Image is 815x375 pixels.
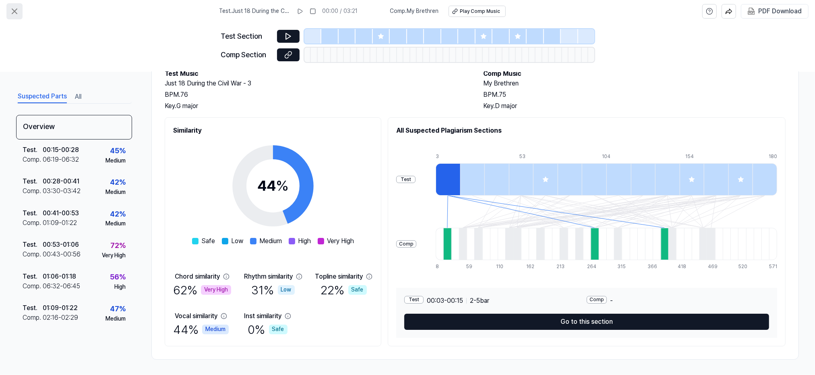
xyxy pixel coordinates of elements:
span: Medium [260,236,282,246]
div: Comp . [23,218,43,228]
div: 00:41 - 00:53 [43,208,79,218]
div: Inst similarity [244,311,281,321]
div: Medium [105,188,126,196]
div: 3 [436,153,460,160]
span: Comp . My Brethren [390,7,439,15]
div: Test [404,296,424,304]
div: BPM. 75 [483,90,786,100]
div: 00:53 - 01:06 [43,240,79,250]
span: 2 - 5 bar [470,296,489,306]
div: 01:09 - 01:22 [43,303,78,313]
div: 110 [496,263,504,270]
div: BPM. 76 [165,90,467,100]
h2: Similarity [173,126,373,135]
div: Test Section [221,31,272,42]
span: 00:03 - 00:15 [427,296,463,306]
div: 06:19 - 06:32 [43,155,79,165]
span: Very High [327,236,354,246]
div: 00:43 - 00:56 [43,250,81,259]
div: Vocal similarity [175,311,217,321]
div: 213 [557,263,565,270]
h2: My Brethren [483,79,786,88]
span: % [276,177,289,194]
button: help [702,4,717,19]
div: Key. G major [165,101,467,111]
h2: Test Music [165,69,467,79]
h2: Comp Music [483,69,786,79]
button: All [75,90,81,103]
div: 03:30 - 03:42 [43,186,81,196]
div: Key. D major [483,101,786,111]
span: Safe [202,236,215,246]
div: Comp . [23,186,43,196]
div: 162 [527,263,534,270]
div: 59 [466,263,474,270]
div: 418 [678,263,685,270]
div: Comp Section [221,49,272,61]
button: PDF Download [746,4,803,18]
div: 44 [257,175,289,197]
div: Topline similarity [315,272,363,281]
div: Test . [23,303,43,313]
div: Test . [23,208,43,218]
div: 42 % [110,177,126,188]
div: - [587,296,769,306]
div: Comp . [23,281,43,291]
div: 154 [685,153,710,160]
div: Safe [348,285,367,295]
div: 02:16 - 02:29 [43,313,78,323]
div: Medium [105,220,126,228]
div: 53 [519,153,544,160]
div: High [114,283,126,291]
div: 22 % [321,281,367,298]
div: 104 [602,153,627,160]
div: 44 % [173,321,229,338]
div: Safe [269,325,288,334]
div: 180 [769,153,777,160]
div: Comp . [23,250,43,259]
div: 00:15 - 00:28 [43,145,79,155]
div: Very High [201,285,231,295]
div: 72 % [110,240,126,252]
div: 8 [436,263,443,270]
div: Low [278,285,295,295]
div: 571 [769,263,777,270]
div: 0 % [248,321,288,338]
div: 315 [617,263,625,270]
div: 47 % [110,303,126,315]
button: Suspected Parts [18,90,67,103]
div: 469 [708,263,716,270]
div: 56 % [110,271,126,283]
div: Overview [16,115,132,140]
div: 45 % [110,145,126,157]
div: Medium [202,325,229,334]
div: Comp [587,296,607,304]
button: Play Comp Music [449,6,506,17]
div: 01:09 - 01:22 [43,218,77,228]
div: Test . [23,272,43,281]
h2: All Suspected Plagiarism Sections [396,126,777,135]
div: Comp [396,240,416,248]
div: Medium [105,315,126,323]
button: Go to this section [404,314,769,330]
div: 42 % [110,208,126,220]
div: Chord similarity [175,272,220,281]
div: 520 [738,263,746,270]
h2: Just 18 During the Civil War - 3 [165,79,467,88]
span: Test . Just 18 During the Civil War - 3 [219,7,290,15]
div: Very High [102,252,126,260]
div: Test . [23,145,43,155]
img: PDF Download [748,8,755,15]
div: 00:28 - 00:41 [43,177,79,186]
div: Test . [23,240,43,250]
div: 62 % [173,281,231,298]
div: PDF Download [758,6,802,17]
div: Test . [23,177,43,186]
div: 366 [647,263,655,270]
div: 31 % [252,281,295,298]
div: Comp . [23,155,43,165]
div: Comp . [23,313,43,323]
span: Low [232,236,244,246]
div: Rhythm similarity [244,272,293,281]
